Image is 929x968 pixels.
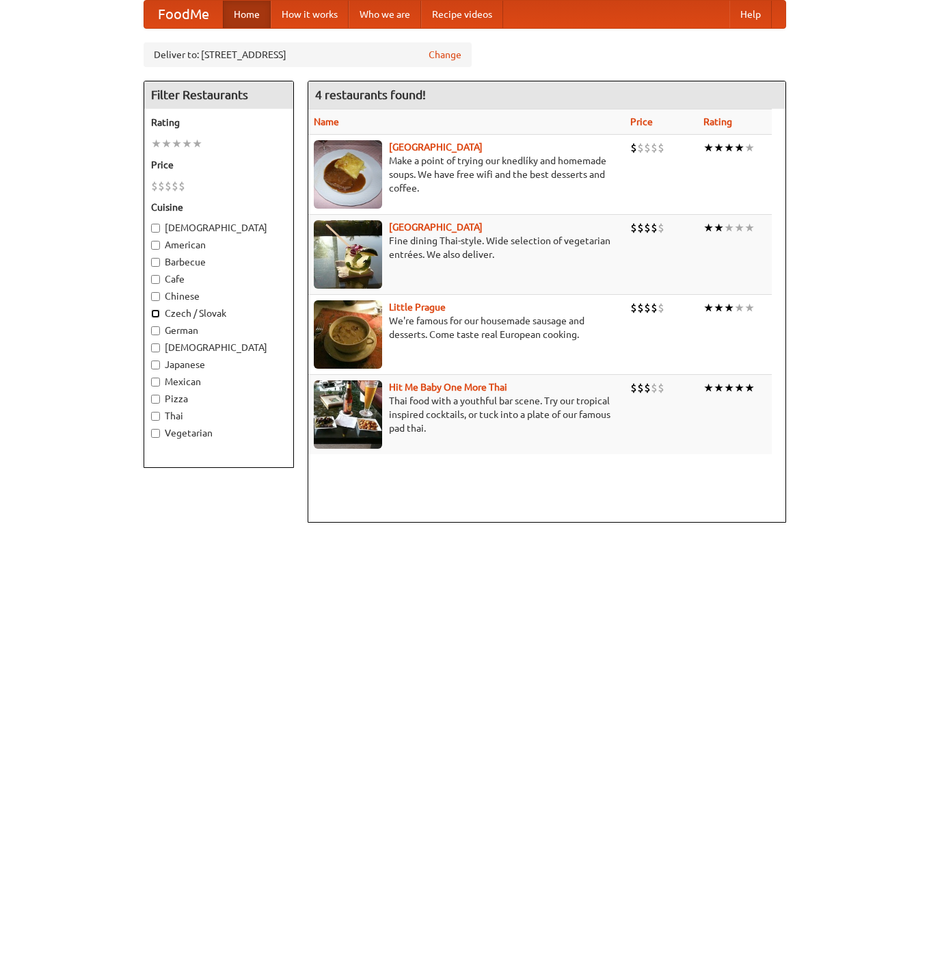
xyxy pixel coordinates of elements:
[144,81,293,109] h4: Filter Restaurants
[658,140,664,155] li: $
[172,179,178,194] li: $
[151,324,286,337] label: German
[314,154,620,195] p: Make a point of trying our knedlíky and homemade soups. We have free wifi and the best desserts a...
[144,42,472,67] div: Deliver to: [STREET_ADDRESS]
[151,136,161,151] li: ★
[151,392,286,406] label: Pizza
[389,222,483,233] a: [GEOGRAPHIC_DATA]
[714,220,724,235] li: ★
[630,140,637,155] li: $
[644,140,651,155] li: $
[724,220,734,235] li: ★
[158,179,165,194] li: $
[151,309,160,318] input: Czech / Slovak
[637,140,644,155] li: $
[151,343,160,352] input: [DEMOGRAPHIC_DATA]
[703,380,714,395] li: ★
[637,220,644,235] li: $
[429,48,461,62] a: Change
[714,140,724,155] li: ★
[223,1,271,28] a: Home
[151,429,160,438] input: Vegetarian
[151,238,286,252] label: American
[172,136,182,151] li: ★
[314,234,620,261] p: Fine dining Thai-style. Wide selection of vegetarian entrées. We also deliver.
[151,375,286,389] label: Mexican
[658,220,664,235] li: $
[192,136,202,151] li: ★
[151,179,158,194] li: $
[151,116,286,129] h5: Rating
[161,136,172,151] li: ★
[389,142,483,153] a: [GEOGRAPHIC_DATA]
[151,158,286,172] h5: Price
[151,358,286,371] label: Japanese
[144,1,223,28] a: FoodMe
[178,179,185,194] li: $
[651,140,658,155] li: $
[724,140,734,155] li: ★
[151,200,286,214] h5: Cuisine
[314,314,620,341] p: We're famous for our housemade sausage and desserts. Come taste real European cooking.
[349,1,421,28] a: Who we are
[389,302,446,313] a: Little Prague
[151,255,286,269] label: Barbecue
[151,292,160,301] input: Chinese
[630,116,653,127] a: Price
[630,380,637,395] li: $
[630,300,637,315] li: $
[151,306,286,320] label: Czech / Slovak
[314,220,382,289] img: satay.jpg
[151,409,286,423] label: Thai
[421,1,503,28] a: Recipe videos
[637,380,644,395] li: $
[651,300,658,315] li: $
[734,380,744,395] li: ★
[314,380,382,449] img: babythai.jpg
[151,361,160,369] input: Japanese
[630,220,637,235] li: $
[151,289,286,303] label: Chinese
[151,275,160,284] input: Cafe
[314,300,382,369] img: littleprague.jpg
[744,300,755,315] li: ★
[744,220,755,235] li: ★
[151,341,286,354] label: [DEMOGRAPHIC_DATA]
[151,395,160,404] input: Pizza
[724,300,734,315] li: ★
[165,179,172,194] li: $
[658,380,664,395] li: $
[651,380,658,395] li: $
[658,300,664,315] li: $
[151,272,286,286] label: Cafe
[724,380,734,395] li: ★
[151,258,160,267] input: Barbecue
[703,140,714,155] li: ★
[182,136,192,151] li: ★
[151,326,160,335] input: German
[644,220,651,235] li: $
[314,394,620,435] p: Thai food with a youthful bar scene. Try our tropical inspired cocktails, or tuck into a plate of...
[734,220,744,235] li: ★
[271,1,349,28] a: How it works
[151,241,160,250] input: American
[314,116,339,127] a: Name
[644,380,651,395] li: $
[389,382,507,393] a: Hit Me Baby One More Thai
[703,220,714,235] li: ★
[151,224,160,233] input: [DEMOGRAPHIC_DATA]
[744,380,755,395] li: ★
[151,412,160,421] input: Thai
[703,116,732,127] a: Rating
[151,426,286,440] label: Vegetarian
[314,140,382,209] img: czechpoint.jpg
[151,378,160,387] input: Mexican
[315,88,426,101] ng-pluralize: 4 restaurants found!
[734,140,744,155] li: ★
[703,300,714,315] li: ★
[714,300,724,315] li: ★
[714,380,724,395] li: ★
